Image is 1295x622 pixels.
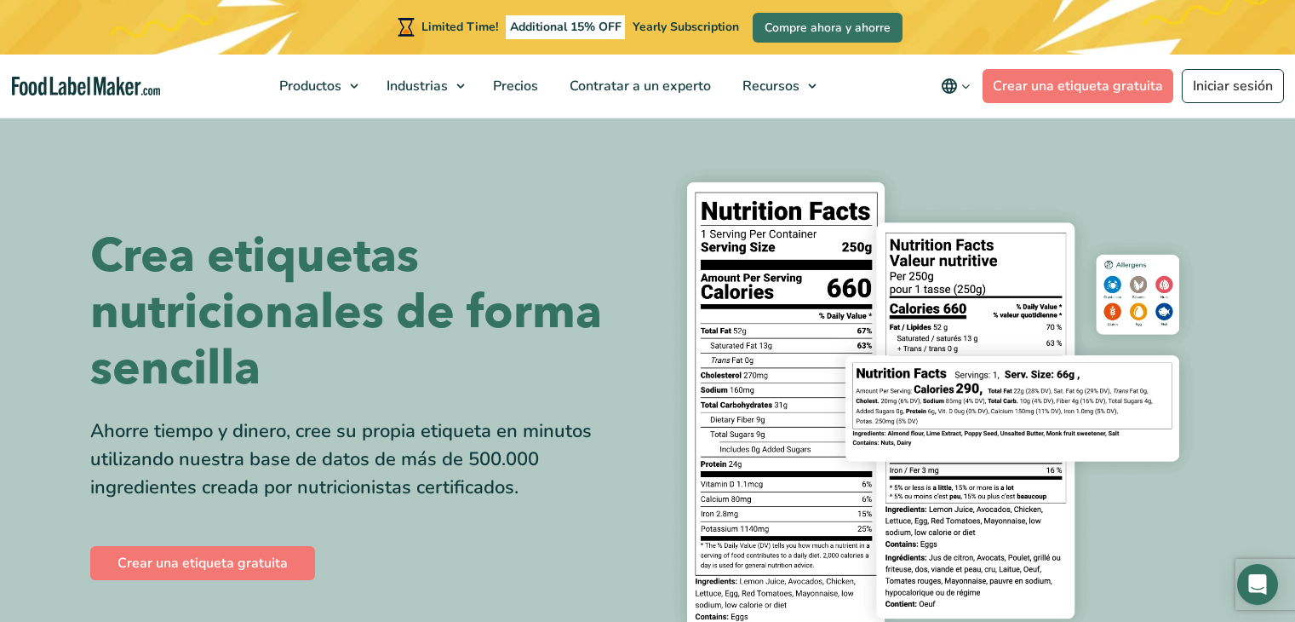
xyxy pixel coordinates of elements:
a: Compre ahora y ahorre [753,13,902,43]
span: Yearly Subscription [633,19,739,35]
a: Industrias [371,55,473,118]
a: Iniciar sesión [1182,69,1284,103]
span: Precios [488,77,540,95]
span: Additional 15% OFF [506,15,626,39]
span: Recursos [737,77,801,95]
a: Precios [478,55,550,118]
div: Open Intercom Messenger [1237,564,1278,605]
a: Crear una etiqueta gratuita [90,546,315,580]
a: Recursos [727,55,825,118]
span: Limited Time! [421,19,498,35]
div: Ahorre tiempo y dinero, cree su propia etiqueta en minutos utilizando nuestra base de datos de má... [90,418,635,502]
span: Productos [274,77,343,95]
a: Crear una etiqueta gratuita [983,69,1173,103]
a: Contratar a un experto [554,55,723,118]
a: Productos [264,55,367,118]
span: Industrias [381,77,450,95]
span: Contratar a un experto [564,77,713,95]
h1: Crea etiquetas nutricionales de forma sencilla [90,228,635,397]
